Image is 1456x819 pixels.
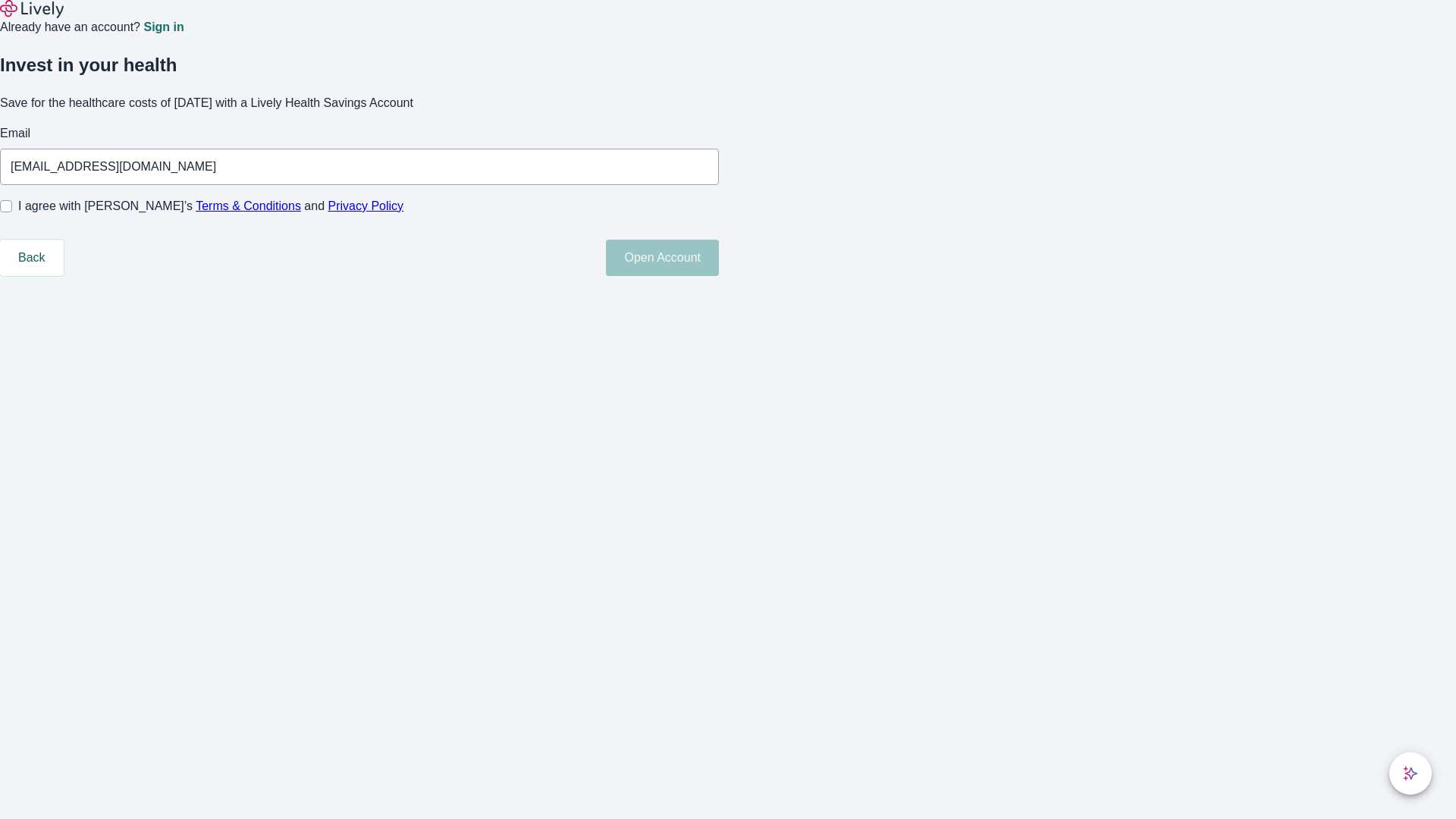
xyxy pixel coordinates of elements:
svg: Lively AI Assistant [1403,766,1418,781]
a: Sign in [143,21,184,33]
button: chat [1389,752,1432,795]
a: Terms & Conditions [196,199,301,212]
span: I agree with [PERSON_NAME]’s and [18,197,403,215]
a: Privacy Policy [328,199,404,212]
